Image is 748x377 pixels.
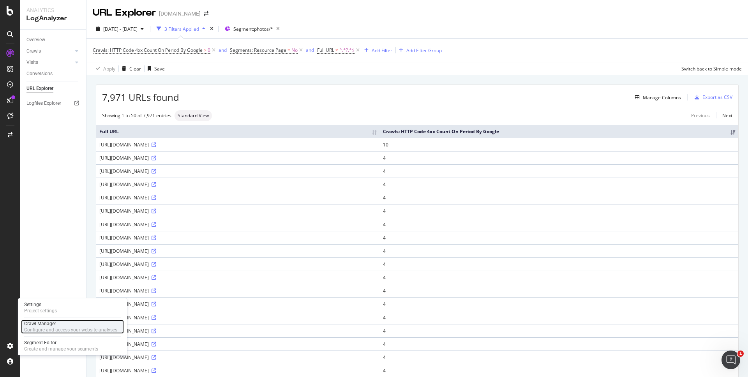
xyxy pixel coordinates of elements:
[99,341,377,347] div: [URL][DOMAIN_NAME]
[335,47,338,53] span: ≠
[99,181,377,188] div: [URL][DOMAIN_NAME]
[24,301,57,308] div: Settings
[99,221,377,228] div: [URL][DOMAIN_NAME]
[99,261,377,268] div: [URL][DOMAIN_NAME]
[361,46,392,55] button: Add Filter
[380,204,738,217] td: 4
[154,65,165,72] div: Save
[219,47,227,53] div: and
[692,91,732,104] button: Export as CSV
[26,70,53,78] div: Conversions
[159,10,201,18] div: [DOMAIN_NAME]
[380,311,738,324] td: 4
[716,110,732,121] a: Next
[380,351,738,364] td: 4
[99,367,377,374] div: [URL][DOMAIN_NAME]
[380,284,738,297] td: 4
[372,47,392,54] div: Add Filter
[24,327,117,333] div: Configure and access your website analyses
[396,46,442,55] button: Add Filter Group
[164,26,199,32] div: 3 Filters Applied
[26,99,61,107] div: Logfiles Explorer
[145,62,165,75] button: Save
[380,271,738,284] td: 4
[24,340,98,346] div: Segment Editor
[26,85,81,93] a: URL Explorer
[204,11,208,16] div: arrow-right-arrow-left
[99,287,377,294] div: [URL][DOMAIN_NAME]
[380,364,738,377] td: 4
[99,234,377,241] div: [URL][DOMAIN_NAME]
[26,36,81,44] a: Overview
[380,231,738,244] td: 4
[102,91,179,104] span: 7,971 URLs found
[99,208,377,214] div: [URL][DOMAIN_NAME]
[178,113,209,118] span: Standard View
[129,65,141,72] div: Clear
[153,23,208,35] button: 3 Filters Applied
[26,47,41,55] div: Crawls
[24,308,57,314] div: Project settings
[93,62,115,75] button: Apply
[380,178,738,191] td: 4
[26,36,45,44] div: Overview
[26,58,38,67] div: Visits
[99,155,377,161] div: [URL][DOMAIN_NAME]
[317,47,334,53] span: Full URL
[380,297,738,310] td: 4
[21,320,124,334] a: Crawl ManagerConfigure and access your website analyses
[702,94,732,100] div: Export as CSV
[380,164,738,178] td: 4
[99,301,377,307] div: [URL][DOMAIN_NAME]
[99,274,377,281] div: [URL][DOMAIN_NAME]
[208,45,210,56] span: 0
[21,301,124,315] a: SettingsProject settings
[380,244,738,257] td: 4
[380,337,738,351] td: 4
[406,47,442,54] div: Add Filter Group
[291,45,298,56] span: No
[93,47,203,53] span: Crawls: HTTP Code 4xx Count On Period By Google
[288,47,290,53] span: =
[219,46,227,54] button: and
[26,85,53,93] div: URL Explorer
[175,110,212,121] div: neutral label
[632,93,681,102] button: Manage Columns
[380,125,738,138] th: Crawls: HTTP Code 4xx Count On Period By Google: activate to sort column ascending
[208,25,215,33] div: times
[24,346,98,352] div: Create and manage your segments
[99,328,377,334] div: [URL][DOMAIN_NAME]
[26,6,80,14] div: Analytics
[102,112,171,119] div: Showing 1 to 50 of 7,971 entries
[380,151,738,164] td: 4
[380,138,738,151] td: 10
[99,314,377,321] div: [URL][DOMAIN_NAME]
[24,321,117,327] div: Crawl Manager
[26,70,81,78] a: Conversions
[380,218,738,231] td: 4
[230,47,286,53] span: Segments: Resource Page
[380,257,738,271] td: 4
[99,248,377,254] div: [URL][DOMAIN_NAME]
[26,47,73,55] a: Crawls
[26,99,81,107] a: Logfiles Explorer
[681,65,742,72] div: Switch back to Simple mode
[93,23,147,35] button: [DATE] - [DATE]
[722,351,740,369] iframe: Intercom live chat
[737,351,744,357] span: 1
[643,94,681,101] div: Manage Columns
[99,354,377,361] div: [URL][DOMAIN_NAME]
[233,26,273,32] span: Segment: photos/*
[306,46,314,54] button: and
[222,23,283,35] button: Segment:photos/*
[99,194,377,201] div: [URL][DOMAIN_NAME]
[306,47,314,53] div: and
[204,47,206,53] span: >
[119,62,141,75] button: Clear
[21,339,124,353] a: Segment EditorCreate and manage your segments
[380,324,738,337] td: 4
[26,14,80,23] div: LogAnalyzer
[380,191,738,204] td: 4
[103,65,115,72] div: Apply
[93,6,156,19] div: URL Explorer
